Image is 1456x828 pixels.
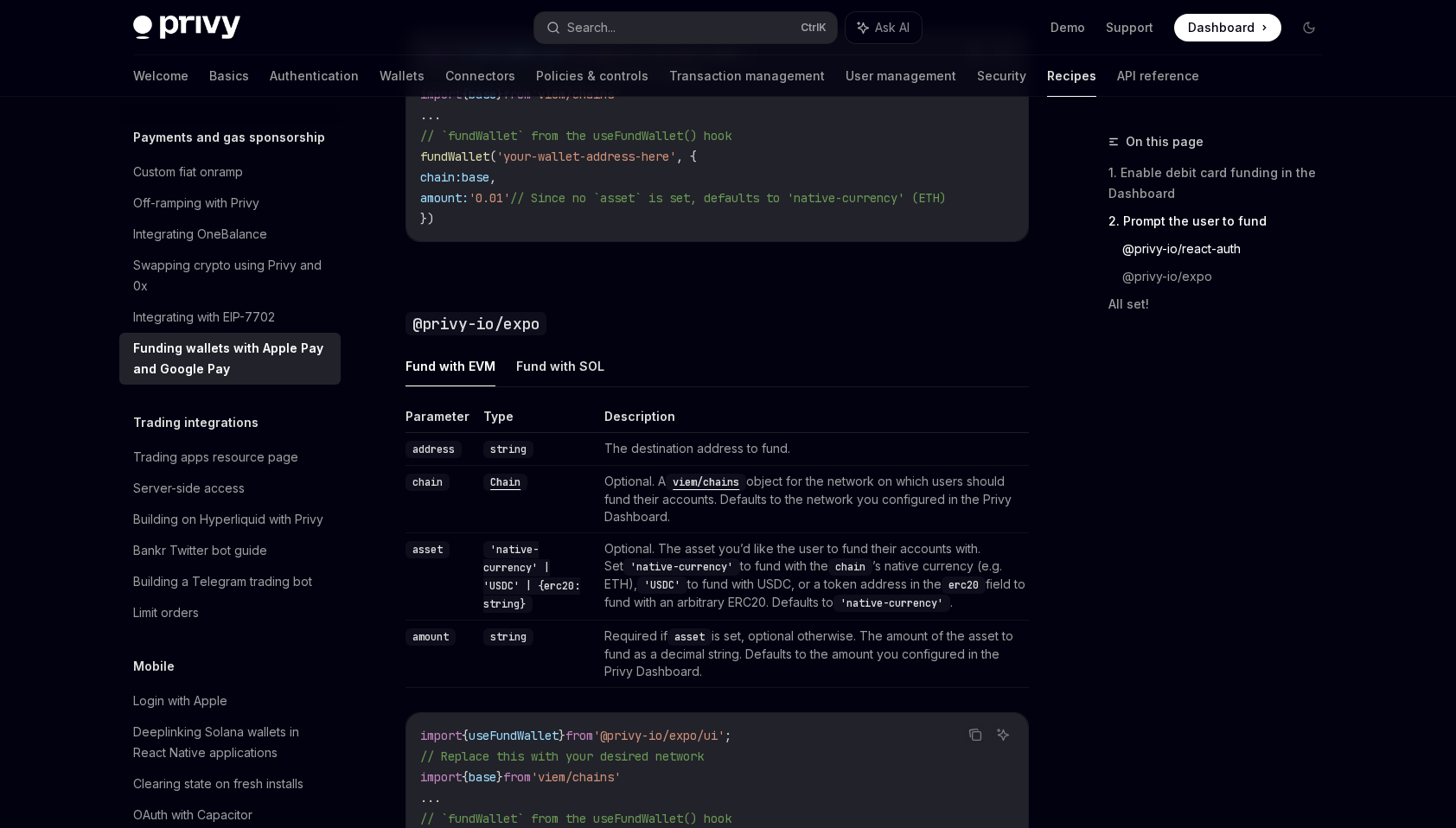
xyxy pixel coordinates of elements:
img: dark logo [133,16,240,40]
code: asset [406,541,450,558]
a: Demo [1050,19,1085,36]
a: All set! [1108,290,1337,318]
code: string [483,441,533,458]
a: Support [1106,19,1153,36]
a: Wallets [380,55,425,97]
a: @privy-io/react-auth [1122,235,1337,263]
a: Chain [483,474,527,488]
a: Deeplinking Solana wallets in React Native applications [119,717,341,768]
h5: Mobile [133,656,175,677]
code: 'native-currency' [833,595,950,612]
span: import [420,769,462,785]
a: Recipes [1047,55,1096,97]
button: Search...CtrlK [534,12,837,43]
code: chain [828,558,872,576]
a: User management [846,55,956,97]
a: Building on Hyperliquid with Privy [119,504,341,535]
code: Chain [483,474,527,491]
div: OAuth with Capacitor [133,805,252,825]
span: ; [725,728,731,743]
a: 2. Prompt the user to fund [1108,207,1337,235]
span: 'your-wallet-address-here' [496,149,676,164]
span: ( [489,149,496,164]
span: }) [420,211,434,226]
span: On this page [1126,131,1204,152]
code: viem/chains [666,474,746,491]
code: 'native-currency' | 'USDC' | {erc20: string} [483,541,580,613]
div: Integrating with EIP-7702 [133,307,275,328]
span: Dashboard [1188,19,1255,36]
a: Integrating with EIP-7702 [119,302,341,333]
code: chain [406,474,450,491]
a: Off-ramping with Privy [119,188,341,219]
span: base [462,169,489,185]
a: Custom fiat onramp [119,156,341,188]
th: Parameter [406,408,476,433]
a: Bankr Twitter bot guide [119,535,341,566]
span: { [462,769,469,785]
span: base [469,769,496,785]
td: Optional. The asset you’d like the user to fund their accounts with. Set to fund with the ’s nati... [597,533,1029,621]
a: Authentication [270,55,359,97]
code: 'USDC' [637,576,687,594]
code: @privy-io/expo [406,312,546,335]
a: API reference [1117,55,1199,97]
code: string [483,628,533,646]
a: Dashboard [1174,14,1281,41]
code: asset [667,628,712,646]
span: import [420,728,462,743]
span: chain: [420,169,462,185]
button: Fund with EVM [406,346,495,386]
a: @privy-io/expo [1122,263,1337,290]
div: Funding wallets with Apple Pay and Google Pay [133,338,330,379]
a: Trading apps resource page [119,442,341,473]
a: 1. Enable debit card funding in the Dashboard [1108,159,1337,207]
a: Login with Apple [119,685,341,717]
span: amount: [420,190,469,206]
td: The destination address to fund. [597,433,1029,466]
span: from [503,769,531,785]
div: Building a Telegram trading bot [133,571,312,592]
code: 'native-currency' [623,558,740,576]
span: Ctrl K [801,21,827,35]
div: Clearing state on fresh installs [133,774,303,794]
div: Custom fiat onramp [133,162,243,182]
th: Type [476,408,597,433]
span: , [489,169,496,185]
span: // Since no `asset` is set, defaults to 'native-currency' (ETH) [510,190,946,206]
span: useFundWallet [469,728,559,743]
span: } [559,728,565,743]
a: Security [977,55,1026,97]
td: Optional. A object for the network on which users should fund their accounts. Defaults to the net... [597,466,1029,533]
span: // `fundWallet` from the useFundWallet() hook [420,128,731,143]
a: viem/chains [666,474,746,488]
span: // Replace this with your desired network [420,748,704,764]
h5: Trading integrations [133,412,259,433]
div: Server-side access [133,478,245,499]
span: , { [676,149,697,164]
span: fundWallet [420,149,489,164]
span: { [462,728,469,743]
code: address [406,441,462,458]
a: Connectors [445,55,515,97]
div: Swapping crypto using Privy and 0x [133,255,330,296]
a: Integrating OneBalance [119,219,341,250]
a: Swapping crypto using Privy and 0x [119,250,341,302]
button: Ask AI [992,723,1014,746]
span: from [565,728,593,743]
button: Copy the contents from the code block [964,723,987,746]
td: Required if is set, optional otherwise. The amount of the asset to fund as a decimal string. Defa... [597,621,1029,688]
div: Off-ramping with Privy [133,193,259,213]
span: '@privy-io/expo/ui' [593,728,725,743]
code: amount [406,628,456,646]
button: Toggle dark mode [1295,14,1323,41]
div: Trading apps resource page [133,447,298,468]
a: Welcome [133,55,188,97]
a: Funding wallets with Apple Pay and Google Pay [119,333,341,385]
th: Description [597,408,1029,433]
a: Server-side access [119,473,341,504]
button: Fund with SOL [516,346,604,386]
span: ... [420,790,441,806]
div: Building on Hyperliquid with Privy [133,509,323,530]
div: Login with Apple [133,691,227,711]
